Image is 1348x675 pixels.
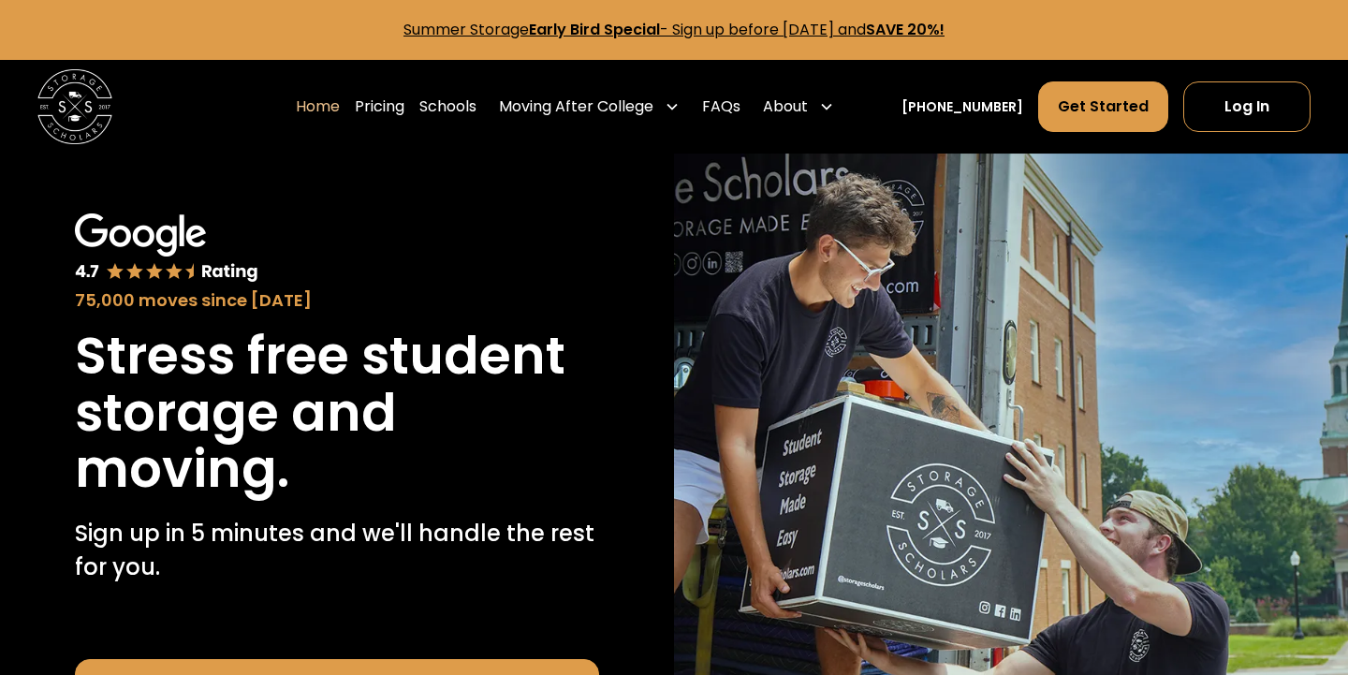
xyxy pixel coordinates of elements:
a: [PHONE_NUMBER] [901,97,1023,117]
a: Get Started [1038,81,1168,132]
a: Schools [419,81,476,133]
div: About [755,81,842,133]
strong: SAVE 20%! [866,19,945,40]
strong: Early Bird Special [529,19,660,40]
a: home [37,69,112,144]
img: Google 4.7 star rating [75,213,258,284]
a: Log In [1183,81,1311,132]
a: Pricing [355,81,404,133]
h1: Stress free student storage and moving. [75,328,599,498]
div: Moving After College [499,95,653,118]
div: Moving After College [491,81,687,133]
img: Storage Scholars main logo [37,69,112,144]
a: FAQs [702,81,740,133]
div: 75,000 moves since [DATE] [75,287,599,313]
a: Home [296,81,340,133]
div: About [763,95,808,118]
a: Summer StorageEarly Bird Special- Sign up before [DATE] andSAVE 20%! [403,19,945,40]
p: Sign up in 5 minutes and we'll handle the rest for you. [75,517,599,584]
